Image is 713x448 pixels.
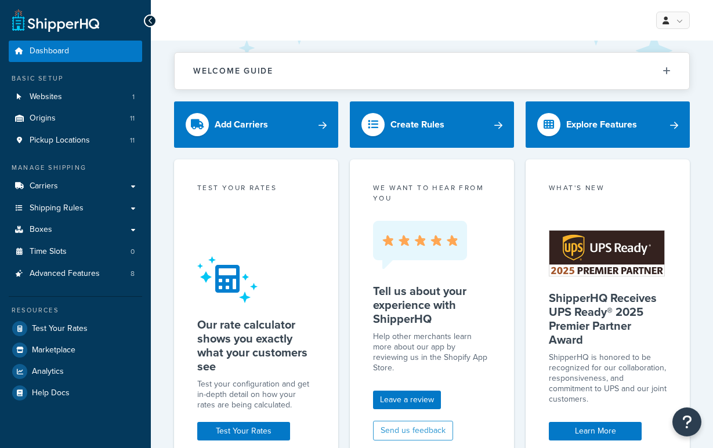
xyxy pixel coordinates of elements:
[549,352,667,405] p: ShipperHQ is honored to be recognized for our collaboration, responsiveness, and commitment to UP...
[30,114,56,123] span: Origins
[526,101,690,148] a: Explore Features
[350,101,514,148] a: Create Rules
[549,183,667,196] div: What's New
[9,263,142,285] a: Advanced Features8
[390,116,444,133] div: Create Rules
[32,324,88,334] span: Test Your Rates
[373,183,491,203] p: we want to hear from you
[9,198,142,219] a: Shipping Rules
[373,332,491,373] p: Help other merchants learn more about our app by reviewing us in the Shopify App Store.
[215,116,268,133] div: Add Carriers
[9,361,142,382] a: Analytics
[30,225,52,235] span: Boxes
[30,46,69,56] span: Dashboard
[30,203,84,213] span: Shipping Rules
[197,422,290,440] a: Test Your Rates
[175,53,689,89] button: Welcome Guide
[30,136,90,145] span: Pickup Locations
[9,340,142,360] a: Marketplace
[130,136,135,145] span: 11
[672,407,701,436] button: Open Resource Center
[9,305,142,315] div: Resources
[9,163,142,173] div: Manage Shipping
[9,41,142,62] a: Dashboard
[9,86,142,108] a: Websites1
[197,183,315,196] div: Test your rates
[30,92,62,102] span: Websites
[549,422,642,440] a: Learn More
[9,86,142,108] li: Websites
[9,241,142,263] a: Time Slots0
[373,421,453,440] button: Send us feedback
[9,241,142,263] li: Time Slots
[9,219,142,241] a: Boxes
[9,74,142,83] div: Basic Setup
[30,269,100,279] span: Advanced Features
[197,379,315,410] div: Test your configuration and get in-depth detail on how your rates are being calculated.
[130,114,135,123] span: 11
[131,247,135,257] span: 0
[32,367,64,377] span: Analytics
[131,269,135,279] span: 8
[9,263,142,285] li: Advanced Features
[9,108,142,129] a: Origins11
[566,116,637,133] div: Explore Features
[193,67,273,75] h2: Welcome Guide
[32,345,75,355] span: Marketplace
[197,318,315,373] h5: Our rate calculator shows you exactly what your customers see
[174,101,338,148] a: Add Carriers
[32,388,70,398] span: Help Docs
[9,176,142,197] a: Carriers
[9,383,142,403] a: Help Docs
[30,181,58,191] span: Carriers
[373,391,441,409] a: Leave a review
[9,108,142,129] li: Origins
[9,130,142,151] a: Pickup Locations11
[549,291,667,347] h5: ShipperHQ Receives UPS Ready® 2025 Premier Partner Award
[9,318,142,339] a: Test Your Rates
[373,284,491,326] h5: Tell us about your experience with ShipperHQ
[30,247,67,257] span: Time Slots
[132,92,135,102] span: 1
[9,130,142,151] li: Pickup Locations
